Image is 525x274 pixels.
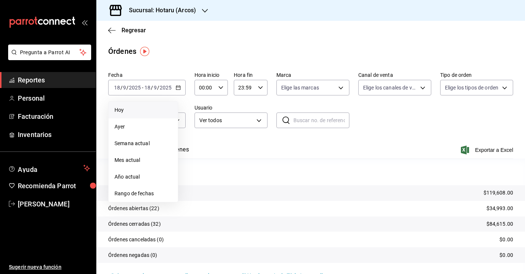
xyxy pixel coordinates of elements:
[8,45,91,60] button: Pregunta a Parrot AI
[108,220,161,228] p: Órdenes cerradas (32)
[108,27,146,34] button: Regresar
[462,146,513,154] button: Exportar a Excel
[120,85,123,91] span: /
[142,85,143,91] span: -
[114,190,172,198] span: Rango de fechas
[114,85,120,91] input: --
[108,236,164,244] p: Órdenes canceladas (0)
[129,85,141,91] input: ----
[18,111,90,121] span: Facturación
[122,27,146,34] span: Regresar
[126,85,129,91] span: /
[151,85,153,91] span: /
[276,72,349,78] label: Marca
[486,220,513,228] p: $84,615.00
[114,173,172,181] span: Año actual
[486,205,513,212] p: $34,993.00
[499,236,513,244] p: $0.00
[108,251,157,259] p: Órdenes negadas (0)
[499,251,513,259] p: $0.00
[153,85,157,91] input: --
[18,199,90,209] span: [PERSON_NAME]
[108,72,186,78] label: Fecha
[5,54,91,62] a: Pregunta a Parrot AI
[82,19,87,25] button: open_drawer_menu
[123,85,126,91] input: --
[440,72,513,78] label: Tipo de orden
[18,130,90,140] span: Inventarios
[18,164,80,173] span: Ayuda
[157,85,159,91] span: /
[484,189,513,197] p: $119,608.00
[108,46,136,57] div: Órdenes
[108,167,513,176] p: Resumen
[199,117,254,124] span: Ver todos
[144,85,151,91] input: --
[195,72,228,78] label: Hora inicio
[234,72,268,78] label: Hora fin
[445,84,498,91] span: Elige los tipos de orden
[9,263,90,271] span: Sugerir nueva función
[363,84,418,91] span: Elige los canales de venta
[18,181,90,191] span: Recomienda Parrot
[18,93,90,103] span: Personal
[18,75,90,85] span: Reportes
[20,49,80,56] span: Pregunta a Parrot AI
[281,84,319,91] span: Elige las marcas
[114,156,172,164] span: Mes actual
[108,205,159,212] p: Órdenes abiertas (22)
[123,6,196,15] h3: Sucursal: Hotaru (Arcos)
[358,72,431,78] label: Canal de venta
[114,106,172,114] span: Hoy
[140,47,149,56] img: Tooltip marker
[114,123,172,131] span: Ayer
[114,140,172,147] span: Semana actual
[195,105,268,110] label: Usuario
[293,113,349,128] input: Buscar no. de referencia
[159,85,172,91] input: ----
